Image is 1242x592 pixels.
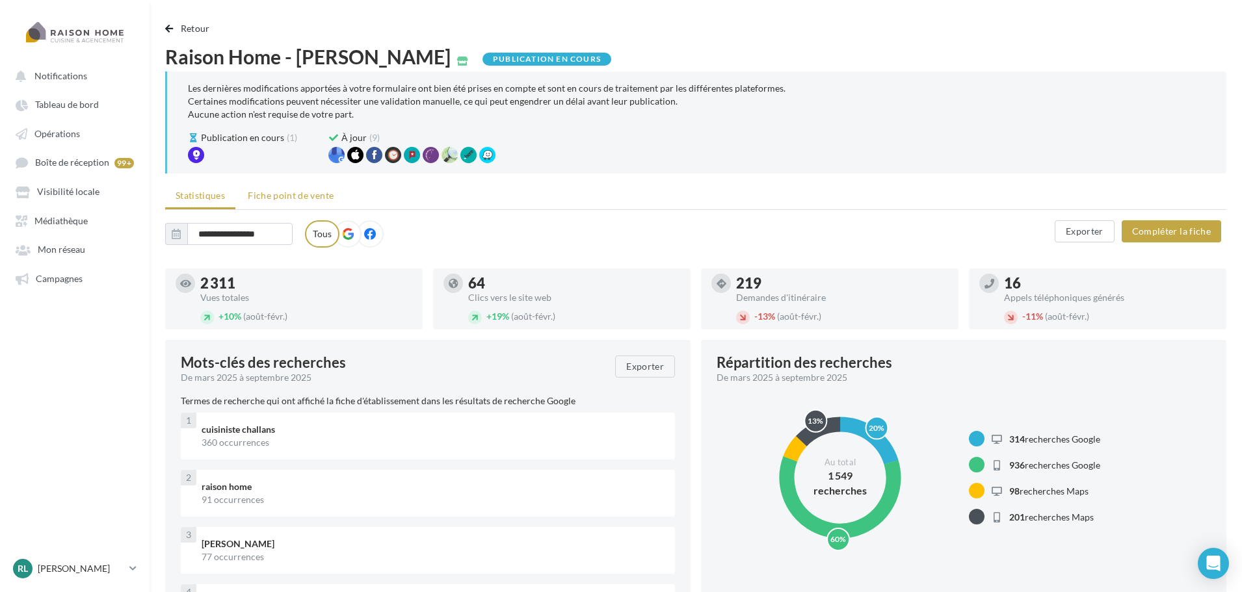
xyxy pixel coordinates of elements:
[468,276,680,290] div: 64
[1009,485,1089,496] span: recherches Maps
[165,47,451,66] span: Raison Home - [PERSON_NAME]
[202,550,665,563] div: 77 occurrences
[218,311,241,322] span: 10%
[201,131,284,144] span: Publication en cours
[305,220,339,248] label: Tous
[35,99,99,110] span: Tableau de bord
[754,311,775,322] span: 13%
[181,470,196,485] div: 2
[1009,459,1025,470] span: 936
[717,371,1200,384] div: De mars 2025 à septembre 2025
[188,82,1206,121] div: Les dernières modifications apportées à votre formulaire ont bien été prises en compte et sont en...
[736,276,948,290] div: 219
[1004,276,1216,290] div: 16
[38,562,124,575] p: [PERSON_NAME]
[287,131,297,144] span: (1)
[202,480,665,493] div: raison home
[35,157,109,168] span: Boîte de réception
[200,276,412,290] div: 2 311
[486,311,492,322] span: +
[8,179,142,203] a: Visibilité locale
[341,131,367,144] span: À jour
[1055,220,1115,242] button: Exporter
[181,394,675,407] p: Termes de recherche qui ont affiché la fiche d'établissement dans les résultats de recherche Google
[243,311,287,322] span: (août-févr.)
[248,190,334,201] span: Fiche point de vente
[202,436,665,449] div: 360 occurrences
[1009,511,1094,522] span: recherches Maps
[8,92,142,116] a: Tableau de bord
[8,209,142,232] a: Médiathèque
[736,293,948,302] div: Demandes d'itinéraire
[202,537,665,550] div: [PERSON_NAME]
[1122,220,1221,242] button: Compléter la fiche
[181,371,605,384] div: De mars 2025 à septembre 2025
[1116,225,1226,236] a: Compléter la fiche
[754,311,758,322] span: -
[1045,311,1089,322] span: (août-févr.)
[8,64,137,87] button: Notifications
[37,187,99,198] span: Visibilité locale
[1004,293,1216,302] div: Appels téléphoniques générés
[200,293,412,302] div: Vues totales
[1009,485,1020,496] span: 98
[486,311,509,322] span: 19%
[1022,311,1025,322] span: -
[34,215,88,226] span: Médiathèque
[8,266,142,290] a: Campagnes
[114,158,134,168] div: 99+
[36,273,83,284] span: Campagnes
[202,423,665,436] div: cuisiniste challans
[181,23,210,34] span: Retour
[1009,433,1100,444] span: recherches Google
[1009,433,1025,444] span: 314
[10,556,139,581] a: RL [PERSON_NAME]
[1022,311,1043,322] span: 11%
[1009,459,1100,470] span: recherches Google
[468,293,680,302] div: Clics vers le site web
[181,413,196,428] div: 1
[165,21,215,36] button: Retour
[181,355,346,370] span: Mots-clés des recherches
[717,355,892,370] div: Répartition des recherches
[8,150,142,174] a: Boîte de réception 99+
[615,355,675,378] button: Exporter
[34,128,80,139] span: Opérations
[1198,548,1229,579] div: Open Intercom Messenger
[218,311,224,322] span: +
[511,311,555,322] span: (août-févr.)
[8,237,142,261] a: Mon réseau
[8,122,142,145] a: Opérations
[18,562,28,575] span: RL
[777,311,821,322] span: (août-févr.)
[34,70,87,81] span: Notifications
[369,131,380,144] span: (9)
[181,527,196,543] div: 3
[1009,511,1025,522] span: 201
[202,493,665,506] div: 91 occurrences
[38,244,85,255] span: Mon réseau
[482,53,611,66] div: Publication en cours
